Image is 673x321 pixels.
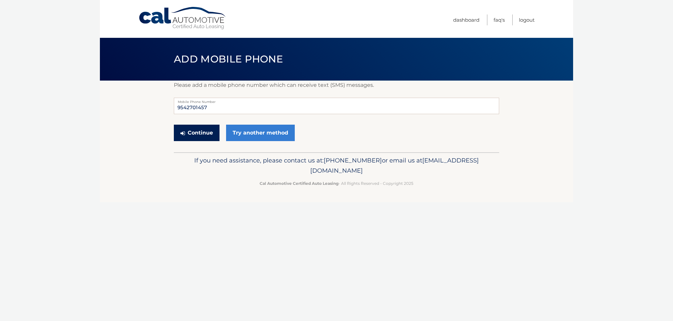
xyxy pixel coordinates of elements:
button: Continue [174,125,220,141]
span: [PHONE_NUMBER] [324,157,382,164]
a: Try another method [226,125,295,141]
p: If you need assistance, please contact us at: or email us at [178,155,495,176]
a: Cal Automotive [138,7,227,30]
p: - All Rights Reserved - Copyright 2025 [178,180,495,187]
a: FAQ's [494,14,505,25]
input: Mobile Phone Number [174,98,499,114]
a: Dashboard [453,14,479,25]
span: Add Mobile Phone [174,53,283,65]
label: Mobile Phone Number [174,98,499,103]
p: Please add a mobile phone number which can receive text (SMS) messages. [174,81,499,90]
a: Logout [519,14,535,25]
strong: Cal Automotive Certified Auto Leasing [260,181,338,186]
